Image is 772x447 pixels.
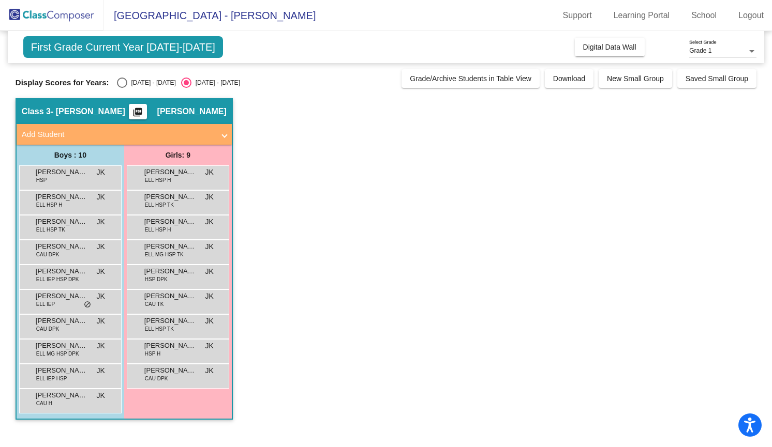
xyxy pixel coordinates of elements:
span: ELL MG HSP TK [145,251,184,258]
button: Grade/Archive Students in Table View [402,69,540,88]
span: ELL HSP H [36,201,63,209]
span: [PERSON_NAME] [144,316,196,326]
a: Learning Portal [605,7,678,24]
span: [PERSON_NAME] [36,241,87,252]
span: [PERSON_NAME] [144,291,196,301]
span: [PERSON_NAME] [36,316,87,326]
span: JK [97,266,105,277]
span: ELL MG HSP DPK [36,350,79,358]
span: JK [97,365,105,376]
button: Print Students Details [129,104,147,119]
span: JK [97,291,105,302]
span: [GEOGRAPHIC_DATA] - [PERSON_NAME] [103,7,316,24]
span: Saved Small Group [686,74,748,83]
span: New Small Group [607,74,664,83]
a: Logout [730,7,772,24]
mat-icon: picture_as_pdf [131,107,144,121]
span: First Grade Current Year [DATE]-[DATE] [23,36,223,58]
span: [PERSON_NAME] [36,192,87,202]
span: JK [97,390,105,401]
span: JK [205,365,214,376]
span: [PERSON_NAME] [144,167,196,177]
span: JK [205,316,214,327]
span: JK [97,316,105,327]
span: JK [205,241,214,252]
span: Digital Data Wall [583,43,636,51]
mat-radio-group: Select an option [117,78,240,88]
span: ELL HSP TK [145,325,174,333]
span: ELL HSP TK [36,226,65,234]
span: CAU H [36,399,52,407]
span: Grade/Archive Students in Table View [410,74,531,83]
span: [PERSON_NAME] [PERSON_NAME] [36,365,87,376]
mat-panel-title: Add Student [22,129,214,141]
span: HSP H [145,350,160,358]
span: CAU DPK [145,375,168,382]
span: [PERSON_NAME] [144,217,196,227]
span: [PERSON_NAME] [PERSON_NAME] [144,241,196,252]
span: [PERSON_NAME] [36,291,87,301]
span: JK [97,241,105,252]
span: - [PERSON_NAME] [51,106,125,117]
span: ELL IEP HSP [36,375,67,382]
span: ELL HSP H [145,176,171,184]
span: JK [97,192,105,203]
div: Boys : 10 [17,145,124,165]
span: ELL HSP H [145,226,171,234]
span: CAU TK [145,300,164,308]
span: CAU DPK [36,251,59,258]
span: JK [205,167,214,178]
span: [PERSON_NAME] [36,341,87,351]
span: ELL HSP TK [145,201,174,209]
span: [PERSON_NAME] [157,106,227,117]
button: Saved Small Group [677,69,756,88]
span: JK [97,217,105,227]
span: JK [205,291,214,302]
span: [PERSON_NAME] [36,167,87,177]
mat-expansion-panel-header: Add Student [17,124,232,145]
div: Girls: 9 [124,145,232,165]
span: CAU DPK [36,325,59,333]
a: Support [555,7,600,24]
a: School [683,7,725,24]
span: HSP [36,176,47,184]
span: Display Scores for Years: [16,78,109,87]
span: [PERSON_NAME] [144,365,196,376]
span: Class 3 [22,106,51,117]
span: [PERSON_NAME] [36,266,87,276]
span: [PERSON_NAME] [144,341,196,351]
span: JK [205,341,214,351]
span: ELL IEP [36,300,55,308]
span: [PERSON_NAME] [144,192,196,202]
div: [DATE] - [DATE] [191,78,240,87]
span: [PERSON_NAME] [PERSON_NAME] [36,217,87,227]
button: Digital Data Wall [575,38,645,56]
span: JK [205,266,214,277]
div: [DATE] - [DATE] [127,78,176,87]
span: Grade 1 [689,47,711,54]
span: do_not_disturb_alt [84,301,91,309]
span: [PERSON_NAME] [36,390,87,400]
span: HSP DPK [145,275,168,283]
button: Download [545,69,593,88]
span: JK [205,217,214,227]
span: [PERSON_NAME] [144,266,196,276]
span: JK [97,167,105,178]
span: JK [97,341,105,351]
span: ELL IEP HSP DPK [36,275,79,283]
span: JK [205,192,214,203]
button: New Small Group [599,69,672,88]
span: Download [553,74,585,83]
